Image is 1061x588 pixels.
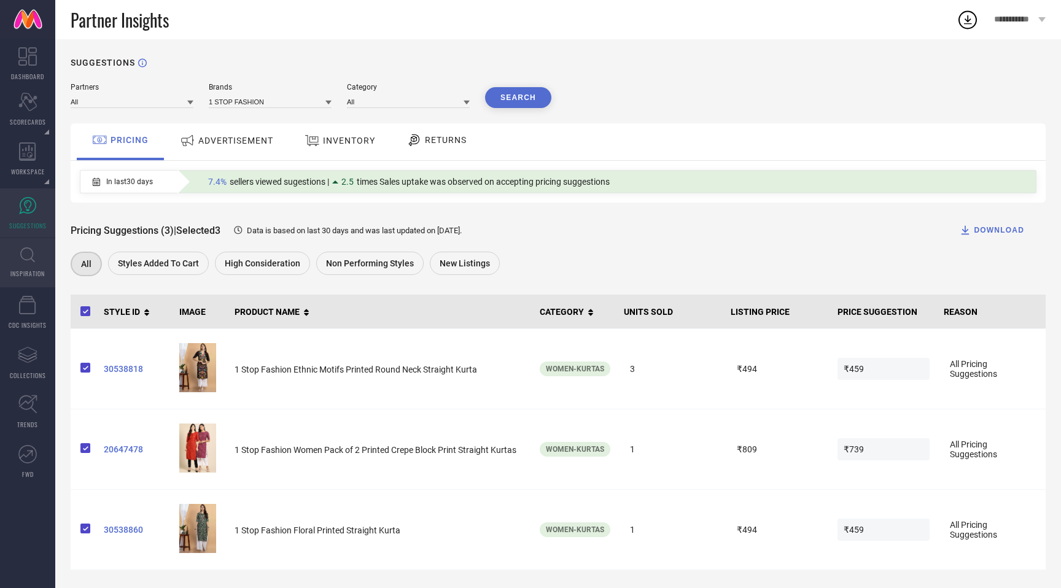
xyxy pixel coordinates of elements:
[833,295,939,329] th: PRICE SUGGESTION
[326,258,414,268] span: Non Performing Styles
[118,258,199,268] span: Styles Added To Cart
[838,519,930,541] span: ₹459
[944,433,1036,465] span: All Pricing Suggestions
[944,514,1036,546] span: All Pricing Suggestions
[81,259,91,269] span: All
[731,358,823,380] span: ₹494
[179,424,216,473] img: 204780c1-3a60-4350-be64-43116e0d70881667806486659StylishWomensCrepeMulticolorStraightKurtaPackof2...
[485,87,551,108] button: Search
[624,358,716,380] span: 3
[11,72,44,81] span: DASHBOARD
[546,445,604,454] span: Women-Kurtas
[179,343,216,392] img: zDmuUEVC_e080b2b60eaf49129d438f5e6a593f29.jpg
[202,174,616,190] div: Percentage of sellers who have viewed suggestions for the current Insight Type
[104,444,169,454] a: 20647478
[225,258,300,268] span: High Consideration
[357,177,610,187] span: times Sales uptake was observed on accepting pricing suggestions
[198,136,273,145] span: ADVERTISEMENT
[619,295,726,329] th: UNITS SOLD
[726,295,833,329] th: LISTING PRICE
[104,364,169,374] a: 30538818
[425,135,467,145] span: RETURNS
[347,83,470,91] div: Category
[179,504,216,553] img: MjX8Ku3E_32ad3f0d81044d73a7d4a9ae0cc14535.jpg
[624,438,716,460] span: 1
[106,177,153,186] span: In last 30 days
[939,295,1046,329] th: REASON
[535,295,619,329] th: CATEGORY
[247,226,462,235] span: Data is based on last 30 days and was last updated on [DATE] .
[71,58,135,68] h1: SUGGESTIONS
[341,177,354,187] span: 2.5
[174,295,230,329] th: IMAGE
[71,7,169,33] span: Partner Insights
[104,525,169,535] a: 30538860
[546,365,604,373] span: Women-Kurtas
[10,371,46,380] span: COLLECTIONS
[11,167,45,176] span: WORKSPACE
[230,295,535,329] th: PRODUCT NAME
[624,519,716,541] span: 1
[731,438,823,460] span: ₹809
[838,358,930,380] span: ₹459
[235,365,477,374] span: 1 Stop Fashion Ethnic Motifs Printed Round Neck Straight Kurta
[944,353,1036,385] span: All Pricing Suggestions
[208,177,227,187] span: 7.4%
[99,295,174,329] th: STYLE ID
[10,269,45,278] span: INSPIRATION
[546,525,604,534] span: Women-Kurtas
[71,83,193,91] div: Partners
[9,320,47,330] span: CDC INSIGHTS
[731,519,823,541] span: ₹494
[323,136,375,145] span: INVENTORY
[230,177,329,187] span: sellers viewed sugestions |
[944,218,1040,242] button: DOWNLOAD
[111,135,149,145] span: PRICING
[209,83,332,91] div: Brands
[235,445,516,455] span: 1 Stop Fashion Women Pack of 2 Printed Crepe Block Print Straight Kurtas
[71,225,174,236] span: Pricing Suggestions (3)
[176,225,220,236] span: Selected 3
[957,9,979,31] div: Open download list
[174,225,176,236] span: |
[959,224,1024,236] div: DOWNLOAD
[235,525,400,535] span: 1 Stop Fashion Floral Printed Straight Kurta
[440,258,490,268] span: New Listings
[17,420,38,429] span: TRENDS
[22,470,34,479] span: FWD
[9,221,47,230] span: SUGGESTIONS
[10,117,46,126] span: SCORECARDS
[838,438,930,460] span: ₹739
